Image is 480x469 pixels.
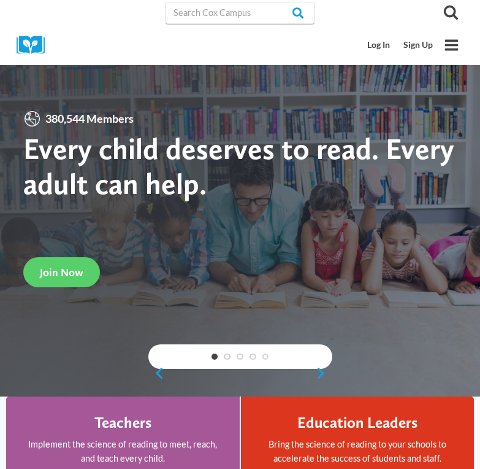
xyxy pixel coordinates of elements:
nav: Secondary Mobile Navigation [361,34,440,56]
a: Join Now [23,257,100,287]
h4: Teachers [94,413,151,432]
p: Bring the science of reading to your schools to accelerate the success of students and staff. [257,437,458,465]
button: Open menu [440,33,463,57]
input: Search Cox Campus [166,2,315,24]
p: Implement the science of reading to meet, reach, and teach every child. [23,437,223,465]
span: Join Now [40,266,83,279]
span: 380,544 Members [41,110,138,128]
a: next [316,366,332,380]
a: 2 [224,354,230,360]
a: previous [148,366,165,380]
h4: Education Leaders [297,413,417,432]
a: 5 [262,354,269,360]
a: 3 [237,354,243,360]
strong: Every child deserves to read. Every adult can help. [23,131,454,201]
a: Sign Up [397,34,440,56]
a: 4 [250,354,256,360]
img: Cox Campus [17,36,53,55]
div: content slider buttons [148,361,332,386]
a: Log In [361,34,397,56]
a: 1 [211,354,218,360]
